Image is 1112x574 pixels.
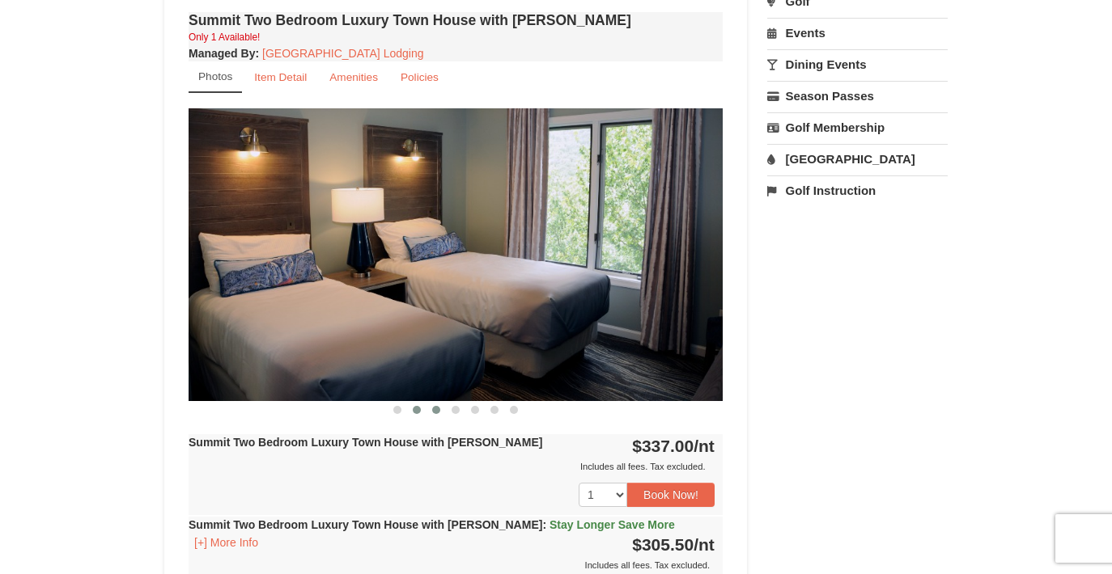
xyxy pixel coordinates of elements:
[189,518,675,531] strong: Summit Two Bedroom Luxury Town House with [PERSON_NAME]
[189,47,255,60] span: Managed By
[767,112,948,142] a: Golf Membership
[550,518,675,531] span: Stay Longer Save More
[694,535,715,554] span: /nt
[319,61,388,93] a: Amenities
[767,18,948,48] a: Events
[767,175,948,205] a: Golf Instruction
[189,47,259,60] strong: :
[189,32,260,43] small: Only 1 Available!
[390,61,449,93] a: Policies
[244,61,317,93] a: Item Detail
[767,81,948,111] a: Season Passes
[262,47,423,60] a: [GEOGRAPHIC_DATA] Lodging
[254,71,307,83] small: Item Detail
[694,437,715,455] span: /nt
[189,557,715,573] div: Includes all fees. Tax excluded.
[542,518,546,531] span: :
[767,49,948,79] a: Dining Events
[329,71,378,83] small: Amenities
[189,458,715,475] div: Includes all fees. Tax excluded.
[401,71,439,83] small: Policies
[189,12,723,28] h4: Summit Two Bedroom Luxury Town House with [PERSON_NAME]
[632,535,694,554] span: $305.50
[189,534,264,551] button: [+] More Info
[189,61,242,93] a: Photos
[189,436,542,449] strong: Summit Two Bedroom Luxury Town House with [PERSON_NAME]
[632,437,715,455] strong: $337.00
[767,144,948,174] a: [GEOGRAPHIC_DATA]
[189,108,723,400] img: 18876286-203-b82bb466.png
[198,70,232,82] small: Photos
[627,483,715,507] button: Book Now!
